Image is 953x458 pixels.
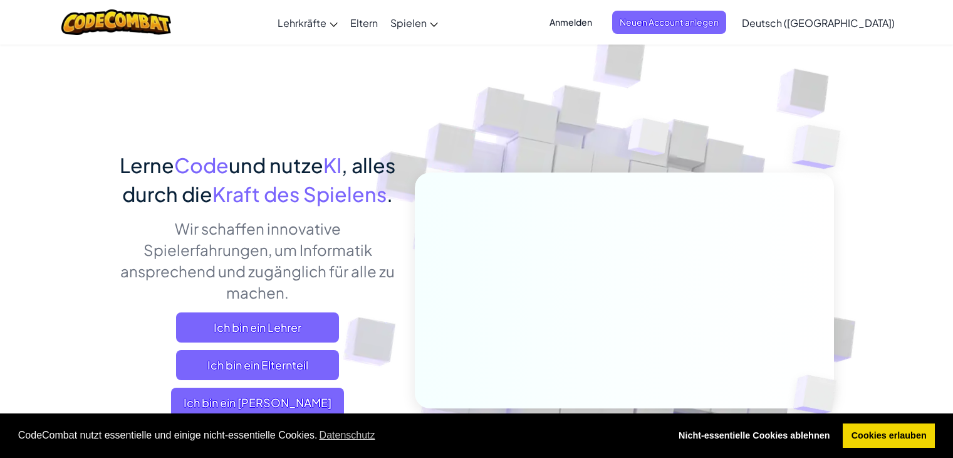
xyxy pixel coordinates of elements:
a: Eltern [344,6,384,40]
img: Overlap cubes [604,93,694,187]
span: Lehrkräfte [278,16,326,29]
span: und nutze [229,152,323,178]
a: Lehrkräfte [271,6,344,40]
a: learn more about cookies [317,426,377,445]
p: Wir schaffen innovative Spielerfahrungen, um Informatik ansprechend und zugänglich für alle zu ma... [120,218,396,303]
img: Overlap cubes [772,349,866,440]
span: Deutsch ([GEOGRAPHIC_DATA]) [742,16,895,29]
span: Spielen [390,16,427,29]
img: Overlap cubes [767,94,875,200]
a: deny cookies [670,423,838,449]
span: Lerne [120,152,174,178]
span: KI [323,152,341,178]
button: Ich bin ein [PERSON_NAME] [171,388,344,418]
span: CodeCombat nutzt essentielle und einige nicht-essentielle Cookies. [18,426,660,445]
span: Kraft des Spielens [212,181,387,206]
span: . [387,181,393,206]
a: Deutsch ([GEOGRAPHIC_DATA]) [736,6,901,40]
img: CodeCombat logo [61,9,171,35]
button: Anmelden [542,11,600,34]
span: Code [174,152,229,178]
a: Ich bin ein Elternteil [176,350,339,380]
a: Spielen [384,6,444,40]
a: Ich bin ein Lehrer [176,312,339,343]
a: allow cookies [843,423,935,449]
button: Neuen Account anlegen [612,11,726,34]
